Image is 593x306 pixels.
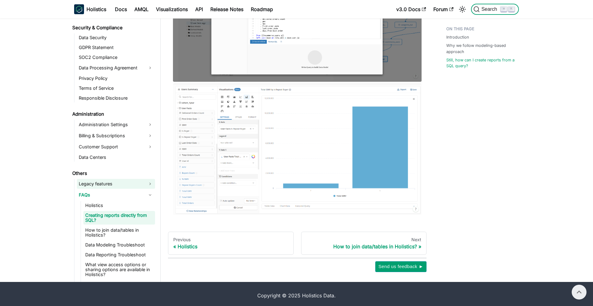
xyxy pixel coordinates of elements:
a: Google Spreadsheets [83,280,155,290]
a: GDPR Statement [77,43,155,52]
a: NextHow to join data/tables in Holistics? [301,232,427,255]
a: AMQL [131,4,152,14]
a: How to join data/tables in Holistics? [83,226,155,239]
a: Data Security [77,33,155,42]
a: Responsible Disclosure [77,94,155,102]
a: Administration Settings [77,120,155,130]
div: Previous [173,237,288,242]
a: Privacy Policy [77,74,155,83]
a: Billing & Subscriptions [77,131,155,141]
a: Roadmap [247,4,277,14]
a: Terms of Service [77,84,155,93]
a: Docs [111,4,131,14]
button: Scroll back to top [572,285,587,300]
div: How to join data/tables in Holistics? [306,243,422,250]
a: Holistics [83,201,155,210]
a: Administration [70,110,155,118]
a: Customer Support [77,142,155,152]
a: v3.0 Docs [393,4,430,14]
a: Data Centers [77,153,155,162]
kbd: ⌘ [501,6,507,12]
img: Holistics [74,4,84,14]
a: API [191,4,207,14]
button: Search (Command+K) [471,4,519,15]
button: Send us feedback ► [375,261,427,272]
a: Security & Compliance [70,23,155,32]
a: Release Notes [207,4,247,14]
a: Data Modeling Troubleshoot [83,241,155,249]
div: Holistics [173,243,288,250]
div: Next [306,237,422,242]
a: Legacy features [77,179,155,189]
a: HolisticsHolistics [74,4,106,14]
b: Holistics [86,6,106,13]
a: Introduction [446,34,469,40]
a: Still, how can I create reports from a SQL query? [446,57,515,69]
a: Visualizations [152,4,191,14]
div: Copyright © 2025 Holistics Data. [100,292,493,299]
nav: Docs pages [168,232,427,255]
a: What view access options or sharing options are available in Holistics? [83,260,155,279]
a: SOC2 Compliance [77,53,155,62]
a: Others [70,169,155,178]
a: Creating reports directly from SQL? [83,211,155,225]
a: Data Reporting Troubleshoot [83,250,155,259]
a: Forum [430,4,457,14]
span: Search [480,6,501,12]
a: Data Processing Agreement [77,63,155,73]
a: PreviousHolistics [168,232,294,255]
kbd: K [508,6,515,12]
a: FAQs [77,190,155,200]
span: Send us feedback ► [378,263,423,271]
a: Why we follow modeling-based approach [446,43,515,54]
button: Switch between dark and light mode (currently light mode) [457,4,467,14]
